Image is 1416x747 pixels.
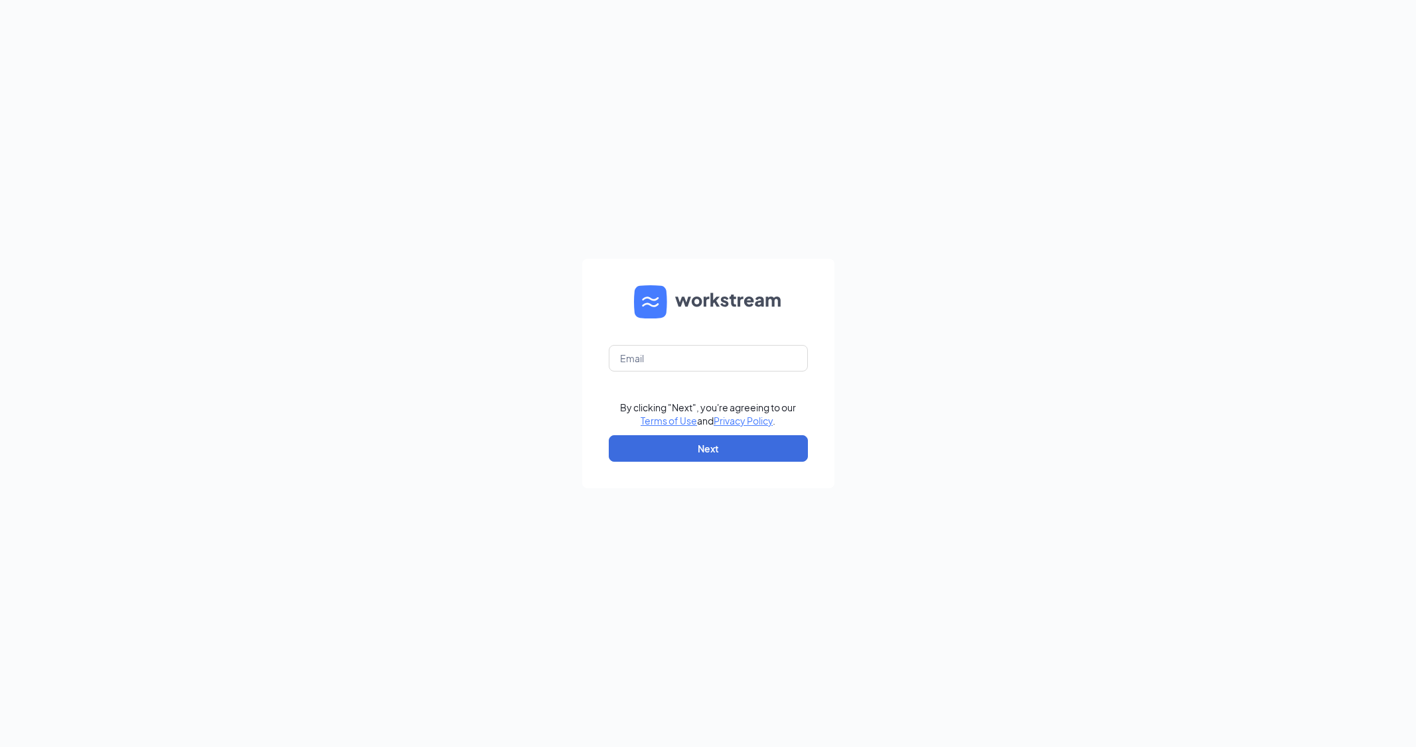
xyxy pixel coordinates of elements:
button: Next [609,435,808,462]
input: Email [609,345,808,372]
a: Privacy Policy [714,415,773,427]
div: By clicking "Next", you're agreeing to our and . [620,401,796,427]
img: WS logo and Workstream text [634,285,783,318]
a: Terms of Use [641,415,697,427]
